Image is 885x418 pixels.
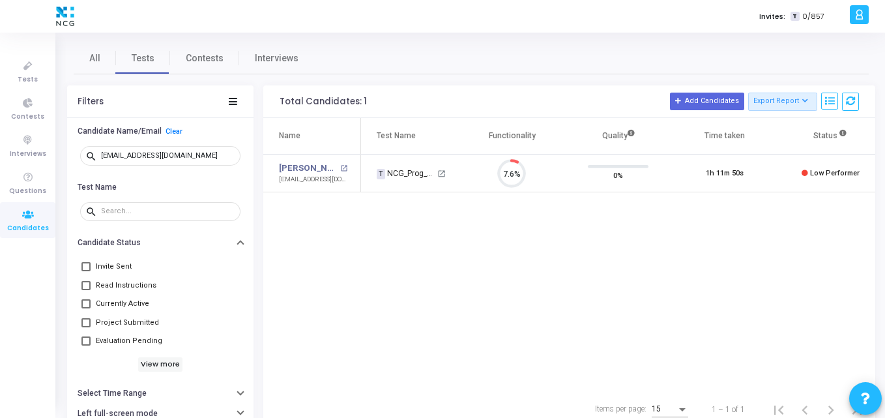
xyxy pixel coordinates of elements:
span: Project Submitted [96,315,159,331]
span: Contests [11,112,44,123]
div: Filters [78,97,104,107]
span: T [377,169,385,179]
a: [PERSON_NAME] [279,162,337,175]
h6: View more [138,357,183,372]
div: Name [279,128,300,143]
div: Time taken [704,128,745,143]
th: Functionality [459,118,565,155]
th: Test Name [361,118,459,155]
span: Questions [9,186,46,197]
h6: Select Time Range [78,389,147,398]
span: Evaluation Pending [96,333,162,349]
span: Invite Sent [96,259,132,275]
input: Search... [101,152,235,160]
span: Interviews [255,52,298,65]
span: Tests [18,74,38,85]
label: Invites: [759,11,785,22]
div: Total Candidates: 1 [280,97,367,107]
h6: Candidate Status [78,238,141,248]
span: 0/857 [802,11,824,22]
span: Tests [132,52,154,65]
span: Candidates [7,223,49,234]
span: 0% [613,168,623,181]
a: Clear [166,127,182,136]
span: 15 [652,404,661,413]
span: Contests [186,52,224,65]
th: Quality [565,118,671,155]
div: 1h 11m 50s [706,168,744,179]
button: Export Report [748,93,818,111]
div: 1 – 1 of 1 [712,404,745,415]
h6: Candidate Name/Email [78,127,162,136]
mat-icon: search [85,205,101,217]
mat-icon: open_in_new [437,170,446,178]
span: Interviews [10,149,46,160]
input: Search... [101,207,235,215]
span: Read Instructions [96,278,156,293]
button: Add Candidates [670,93,744,110]
mat-select: Items per page: [652,405,688,414]
button: Select Time Range [67,383,254,404]
div: [EMAIL_ADDRESS][DOMAIN_NAME] [279,175,347,185]
div: Items per page: [595,403,646,415]
button: Test Name [67,177,254,197]
mat-icon: open_in_new [340,165,347,172]
img: logo [53,3,78,29]
mat-icon: search [85,150,101,162]
span: Low Performer [810,169,860,177]
span: All [89,52,100,65]
span: T [791,12,799,22]
button: Candidate Name/EmailClear [67,121,254,142]
div: NCG_Prog_JavaFS_2025_Test [377,168,435,179]
h6: Test Name [78,183,117,192]
button: Candidate Status [67,233,254,253]
th: Status [777,118,884,155]
span: Currently Active [96,296,149,312]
